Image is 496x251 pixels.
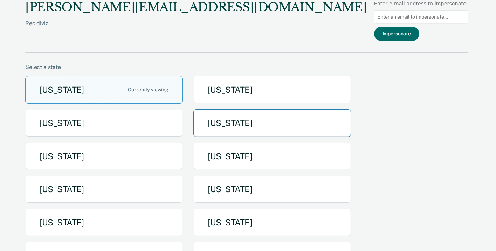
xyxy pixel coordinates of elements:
[25,76,183,104] button: [US_STATE]
[25,142,183,170] button: [US_STATE]
[193,109,351,137] button: [US_STATE]
[193,175,351,203] button: [US_STATE]
[25,64,468,70] div: Select a state
[374,10,468,24] input: Enter an email to impersonate...
[25,109,183,137] button: [US_STATE]
[193,209,351,236] button: [US_STATE]
[25,20,366,38] div: Recidiviz
[25,209,183,236] button: [US_STATE]
[374,27,419,41] button: Impersonate
[193,142,351,170] button: [US_STATE]
[193,76,351,104] button: [US_STATE]
[25,175,183,203] button: [US_STATE]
